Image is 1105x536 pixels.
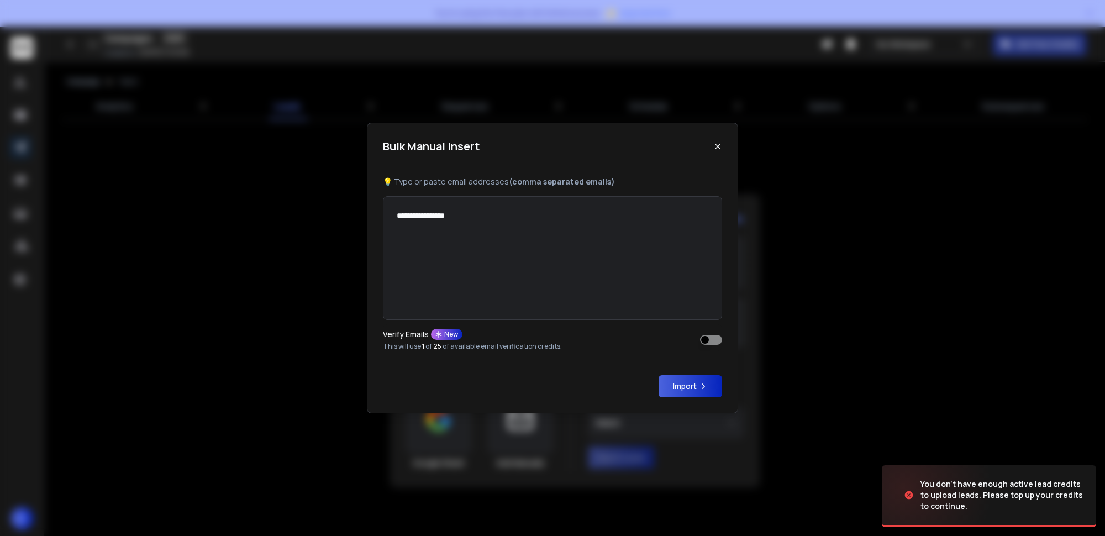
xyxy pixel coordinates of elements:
[431,329,462,340] div: New
[920,479,1083,512] div: You don't have enough active lead credits to upload leads. Please top up your credits to continue.
[383,176,722,187] p: 💡 Type or paste email addresses
[433,341,441,351] span: 25
[882,465,992,525] img: image
[383,139,480,154] h1: Bulk Manual Insert
[383,342,562,351] p: This will use of of available email verification credits.
[659,375,722,397] button: Import
[383,330,429,338] p: Verify Emails
[509,176,615,187] b: (comma separated emails)
[422,341,424,351] span: 1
